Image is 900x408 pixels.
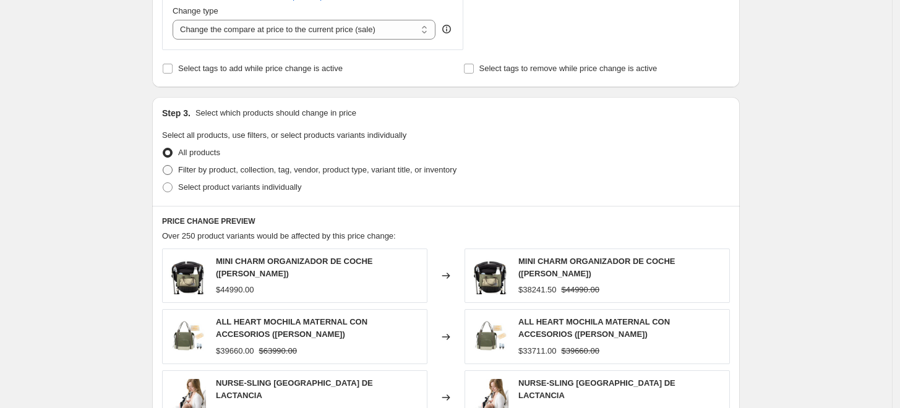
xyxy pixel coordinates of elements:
[518,345,556,357] div: $33711.00
[561,284,599,296] strike: $44990.00
[162,107,191,119] h2: Step 3.
[216,378,373,400] span: NURSE-SLING [GEOGRAPHIC_DATA] DE LACTANCIA
[479,64,658,73] span: Select tags to remove while price change is active
[518,317,670,339] span: ALL HEART MOCHILA MATERNAL CON ACCESORIOS ([PERSON_NAME])
[216,317,367,339] span: ALL HEART MOCHILA MATERNAL CON ACCESORIOS ([PERSON_NAME])
[178,165,456,174] span: Filter by product, collection, tag, vendor, product type, variant title, or inventory
[518,284,556,296] div: $38241.50
[162,216,730,226] h6: PRICE CHANGE PREVIEW
[518,257,675,278] span: MINI CHARM ORGANIZADOR DE COCHE ([PERSON_NAME])
[471,318,508,355] img: AllHeartmochilamaternalconaccesoriosbolsoviajepaseo_80x.png
[216,257,373,278] span: MINI CHARM ORGANIZADOR DE COCHE ([PERSON_NAME])
[561,345,599,357] strike: $39660.00
[259,345,296,357] strike: $63990.00
[216,345,254,357] div: $39660.00
[162,231,396,240] span: Over 250 product variants would be affected by this price change:
[162,130,406,140] span: Select all products, use filters, or select products variants individually
[169,257,206,294] img: MiniCharm_OliveDusk_9_Stroller_80x.jpg
[518,378,675,400] span: NURSE-SLING [GEOGRAPHIC_DATA] DE LACTANCIA
[195,107,356,119] p: Select which products should change in price
[471,257,508,294] img: MiniCharm_OliveDusk_9_Stroller_80x.jpg
[178,182,301,192] span: Select product variants individually
[173,6,218,15] span: Change type
[178,64,343,73] span: Select tags to add while price change is active
[178,148,220,157] span: All products
[169,318,206,355] img: AllHeartmochilamaternalconaccesoriosbolsoviajepaseo_80x.png
[440,23,453,35] div: help
[216,284,254,296] div: $44990.00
